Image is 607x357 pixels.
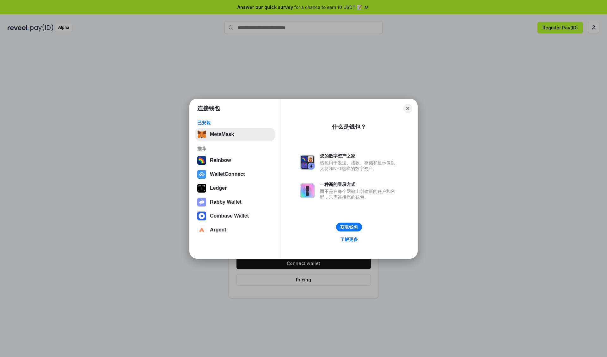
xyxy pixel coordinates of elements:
[195,224,275,236] button: Argent
[195,196,275,208] button: Rabby Wallet
[300,183,315,198] img: svg+xml,%3Csvg%20xmlns%3D%22http%3A%2F%2Fwww.w3.org%2F2000%2Fsvg%22%20fill%3D%22none%22%20viewBox...
[210,199,242,205] div: Rabby Wallet
[340,224,358,230] div: 获取钱包
[195,168,275,181] button: WalletConnect
[210,185,227,191] div: Ledger
[320,160,398,171] div: 钱包用于发送、接收、存储和显示像以太坊和NFT这样的数字资产。
[197,225,206,234] img: svg+xml,%3Csvg%20width%3D%2228%22%20height%3D%2228%22%20viewBox%3D%220%200%2028%2028%22%20fill%3D...
[197,105,220,112] h1: 连接钱包
[210,213,249,219] div: Coinbase Wallet
[210,157,231,163] div: Rainbow
[195,154,275,167] button: Rainbow
[320,153,398,159] div: 您的数字资产之家
[210,171,245,177] div: WalletConnect
[210,227,226,233] div: Argent
[336,223,362,231] button: 获取钱包
[197,198,206,206] img: svg+xml,%3Csvg%20xmlns%3D%22http%3A%2F%2Fwww.w3.org%2F2000%2Fsvg%22%20fill%3D%22none%22%20viewBox...
[197,146,273,151] div: 推荐
[195,128,275,141] button: MetaMask
[300,155,315,170] img: svg+xml,%3Csvg%20xmlns%3D%22http%3A%2F%2Fwww.w3.org%2F2000%2Fsvg%22%20fill%3D%22none%22%20viewBox...
[197,156,206,165] img: svg+xml,%3Csvg%20width%3D%22120%22%20height%3D%22120%22%20viewBox%3D%220%200%20120%20120%22%20fil...
[195,182,275,194] button: Ledger
[197,212,206,220] img: svg+xml,%3Csvg%20width%3D%2228%22%20height%3D%2228%22%20viewBox%3D%220%200%2028%2028%22%20fill%3D...
[197,170,206,179] img: svg+xml,%3Csvg%20width%3D%2228%22%20height%3D%2228%22%20viewBox%3D%220%200%2028%2028%22%20fill%3D...
[195,210,275,222] button: Coinbase Wallet
[197,130,206,139] img: svg+xml,%3Csvg%20fill%3D%22none%22%20height%3D%2233%22%20viewBox%3D%220%200%2035%2033%22%20width%...
[320,188,398,200] div: 而不是在每个网站上创建新的账户和密码，只需连接您的钱包。
[320,182,398,187] div: 一种新的登录方式
[210,132,234,137] div: MetaMask
[197,120,273,126] div: 已安装
[336,235,362,243] a: 了解更多
[403,104,412,113] button: Close
[197,184,206,193] img: svg+xml,%3Csvg%20xmlns%3D%22http%3A%2F%2Fwww.w3.org%2F2000%2Fsvg%22%20width%3D%2228%22%20height%3...
[340,237,358,242] div: 了解更多
[332,123,366,131] div: 什么是钱包？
